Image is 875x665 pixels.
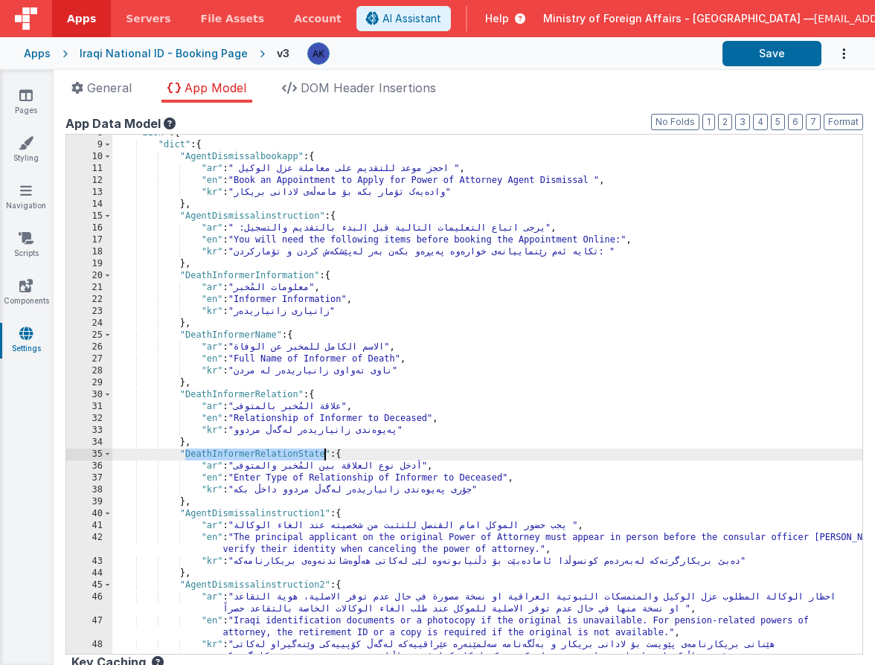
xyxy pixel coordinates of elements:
button: Save [722,41,821,66]
div: 16 [66,222,112,234]
div: 44 [66,568,112,579]
div: 26 [66,341,112,353]
button: Options [821,39,851,69]
button: AI Assistant [356,6,451,31]
button: 3 [735,114,750,130]
button: 1 [702,114,715,130]
span: Help [485,11,509,26]
div: 27 [66,353,112,365]
button: Format [824,114,863,130]
span: General [87,80,132,95]
div: 32 [66,413,112,425]
div: 39 [66,496,112,508]
div: 25 [66,330,112,341]
div: 19 [66,258,112,270]
span: AI Assistant [382,11,441,26]
div: 40 [66,508,112,520]
div: 18 [66,246,112,258]
div: 24 [66,318,112,330]
div: 13 [66,187,112,199]
div: Iraqi National ID - Booking Page [80,46,248,61]
div: 43 [66,556,112,568]
span: Ministry of Foreign Affairs - [GEOGRAPHIC_DATA] — [543,11,814,26]
div: 29 [66,377,112,389]
div: 12 [66,175,112,187]
div: v3 [277,46,295,61]
div: 42 [66,532,112,556]
span: Apps [67,11,96,26]
div: 33 [66,425,112,437]
div: 41 [66,520,112,532]
button: 6 [788,114,803,130]
div: 9 [66,139,112,151]
div: 35 [66,449,112,460]
div: 22 [66,294,112,306]
div: 28 [66,365,112,377]
div: Apps [24,46,51,61]
span: Servers [126,11,170,26]
div: 30 [66,389,112,401]
div: 46 [66,591,112,615]
span: DOM Header Insertions [301,80,436,95]
div: 20 [66,270,112,282]
div: 11 [66,163,112,175]
button: No Folds [651,114,699,130]
div: 14 [66,199,112,211]
div: 37 [66,472,112,484]
button: 5 [771,114,785,130]
div: 15 [66,211,112,222]
span: File Assets [201,11,265,26]
div: 23 [66,306,112,318]
div: 17 [66,234,112,246]
div: 45 [66,579,112,591]
div: 47 [66,615,112,639]
button: 7 [806,114,821,130]
button: 4 [753,114,768,130]
div: 34 [66,437,112,449]
div: 21 [66,282,112,294]
img: 1f6063d0be199a6b217d3045d703aa70 [308,43,329,64]
div: 10 [66,151,112,163]
div: 36 [66,460,112,472]
div: 38 [66,484,112,496]
button: 2 [718,114,732,130]
div: App Data Model [65,115,863,132]
div: 31 [66,401,112,413]
span: App Model [185,80,246,95]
